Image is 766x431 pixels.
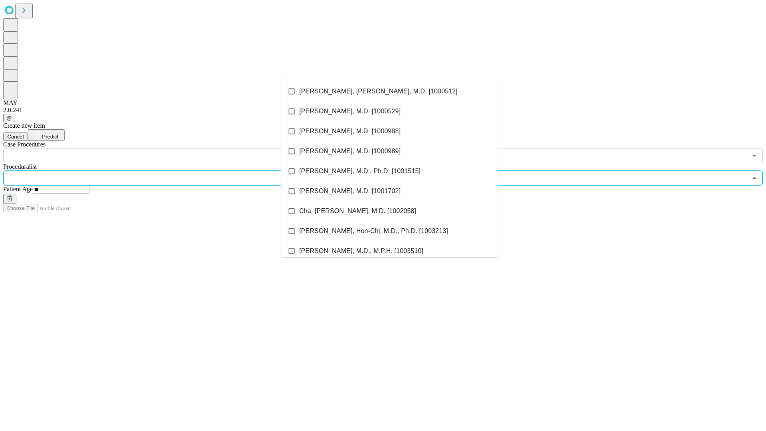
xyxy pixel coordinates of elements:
[299,146,401,156] span: [PERSON_NAME], M.D. [1000989]
[42,134,58,140] span: Predict
[299,186,401,196] span: [PERSON_NAME], M.D. [1001702]
[3,186,33,192] span: Patient Age
[3,163,37,170] span: Proceduralist
[3,132,28,141] button: Cancel
[299,127,401,136] span: [PERSON_NAME], M.D. [1000988]
[299,107,401,116] span: [PERSON_NAME], M.D. [1000529]
[28,129,65,141] button: Predict
[749,150,760,161] button: Open
[3,107,763,114] div: 2.0.241
[3,122,45,129] span: Create new item
[3,99,763,107] div: MAY
[3,141,45,148] span: Scheduled Procedure
[7,134,24,140] span: Cancel
[6,115,12,121] span: @
[3,114,15,122] button: @
[299,166,421,176] span: [PERSON_NAME], M.D., Ph.D. [1001515]
[299,87,458,96] span: [PERSON_NAME], [PERSON_NAME], M.D. [1000512]
[749,172,760,184] button: Close
[299,246,423,256] span: [PERSON_NAME], M.D., M.P.H. [1003510]
[299,226,448,236] span: [PERSON_NAME], Hon-Chi, M.D., Ph.D. [1003213]
[299,206,416,216] span: Cha, [PERSON_NAME], M.D. [1002058]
